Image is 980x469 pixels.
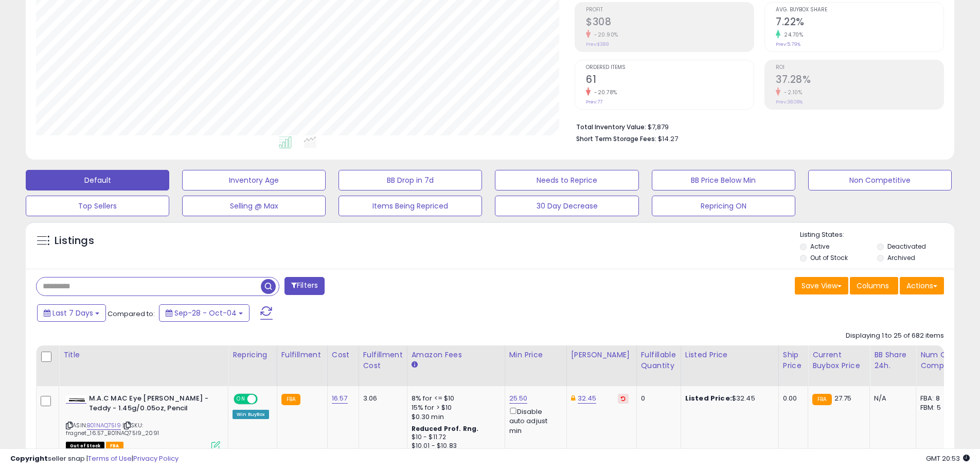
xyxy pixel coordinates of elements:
button: Repricing ON [652,196,795,216]
strong: Copyright [10,454,48,463]
span: Profit [586,7,754,13]
div: 0.00 [783,394,800,403]
h5: Listings [55,234,94,248]
div: 15% for > $10 [412,403,497,412]
small: -20.90% [591,31,618,39]
span: Last 7 Days [52,308,93,318]
div: Win BuyBox [233,410,269,419]
button: Items Being Repriced [338,196,482,216]
span: $14.27 [658,134,678,144]
small: -20.78% [591,89,617,96]
div: Listed Price [685,350,774,360]
button: Filters [284,277,325,295]
b: Reduced Prof. Rng. [412,424,479,433]
span: ROI [776,65,943,71]
button: Top Sellers [26,196,169,216]
h2: 61 [586,74,754,88]
a: 25.50 [509,393,528,404]
span: OFF [256,395,273,404]
label: Out of Stock [810,253,848,262]
button: Non Competitive [808,170,952,190]
div: ASIN: [66,394,220,449]
h2: 7.22% [776,16,943,30]
b: M.A.C MAC Eye [PERSON_NAME] - Teddy - 1.45g/0.05oz, Pencil [89,394,214,415]
small: -2.10% [780,89,802,96]
button: 30 Day Decrease [495,196,638,216]
b: Total Inventory Value: [576,123,646,131]
button: BB Price Below Min [652,170,795,190]
span: Columns [857,281,889,291]
div: seller snap | | [10,454,179,464]
h2: 37.28% [776,74,943,88]
button: Last 7 Days [37,304,106,322]
small: Prev: $389 [586,41,609,47]
a: 32.45 [578,393,597,404]
div: Cost [332,350,354,360]
div: Repricing [233,350,273,360]
label: Deactivated [887,242,926,251]
small: Prev: 38.08% [776,99,803,105]
small: Prev: 5.79% [776,41,800,47]
button: BB Drop in 7d [338,170,482,190]
div: $32.45 [685,394,771,403]
span: Sep-28 - Oct-04 [174,308,237,318]
a: Privacy Policy [133,454,179,463]
div: N/A [874,394,908,403]
button: Needs to Reprice [495,170,638,190]
a: Terms of Use [88,454,132,463]
div: Title [63,350,224,360]
span: 27.75 [834,393,852,403]
img: 21jahaY+L9L._SL40_.jpg [66,395,86,402]
span: 2025-10-12 20:53 GMT [926,454,970,463]
button: Actions [900,277,944,294]
small: FBA [812,394,831,405]
a: B01NAQ75I9 [87,421,121,430]
button: Selling @ Max [182,196,326,216]
p: Listing States: [800,230,954,240]
div: $0.30 min [412,412,497,422]
div: Displaying 1 to 25 of 682 items [846,331,944,341]
span: Ordered Items [586,65,754,71]
b: Short Term Storage Fees: [576,134,656,143]
button: Default [26,170,169,190]
div: FBM: 5 [920,403,954,412]
li: $7,879 [576,120,936,132]
small: 24.70% [780,31,803,39]
span: | SKU: fragnet_16.57_B01NAQ75I9_2091 [66,421,159,437]
div: FBA: 8 [920,394,954,403]
div: $10 - $11.72 [412,433,497,442]
div: BB Share 24h. [874,350,912,371]
div: [PERSON_NAME] [571,350,632,360]
small: Prev: 77 [586,99,602,105]
span: ON [235,395,247,404]
label: Active [810,242,829,251]
button: Columns [850,277,898,294]
button: Sep-28 - Oct-04 [159,304,250,322]
span: Avg. Buybox Share [776,7,943,13]
div: Fulfillment [281,350,323,360]
button: Save View [795,277,848,294]
div: Current Buybox Price [812,350,865,371]
small: Amazon Fees. [412,360,418,370]
div: Disable auto adjust min [509,406,559,436]
small: FBA [281,394,300,405]
div: Amazon Fees [412,350,501,360]
b: Listed Price: [685,393,732,403]
label: Archived [887,253,915,262]
a: 16.57 [332,393,348,404]
div: Fulfillment Cost [363,350,403,371]
div: Min Price [509,350,562,360]
h2: $308 [586,16,754,30]
span: Compared to: [108,309,155,319]
div: 3.06 [363,394,399,403]
div: 0 [641,394,673,403]
div: 8% for <= $10 [412,394,497,403]
div: Fulfillable Quantity [641,350,676,371]
button: Inventory Age [182,170,326,190]
div: Ship Price [783,350,804,371]
div: Num of Comp. [920,350,958,371]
